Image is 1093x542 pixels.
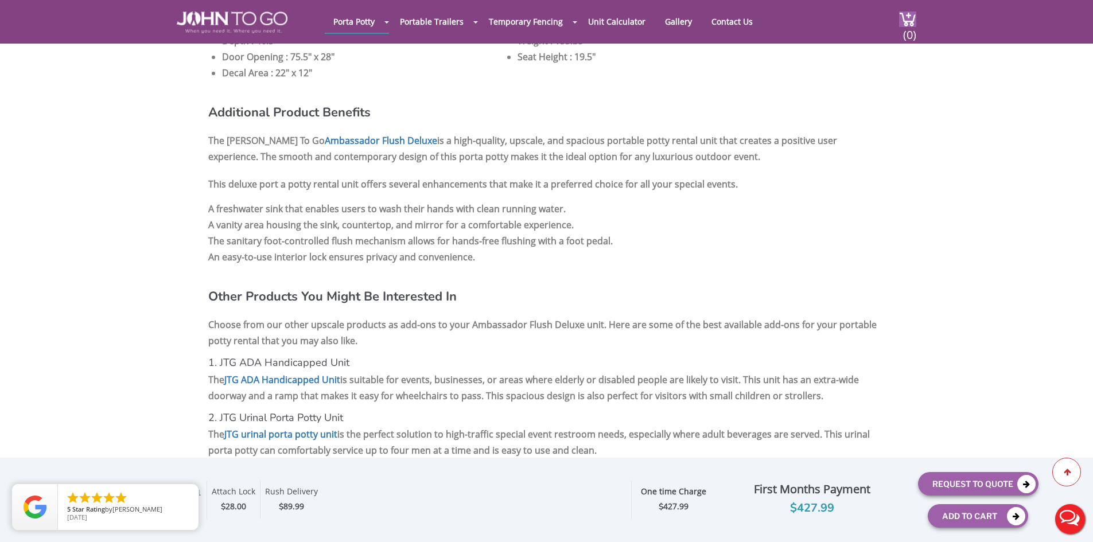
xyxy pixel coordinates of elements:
span: [PERSON_NAME] [112,505,162,513]
span: Star Rating [72,505,105,513]
h4: 1. JTG ADA Handicapped Unit [208,357,885,369]
span: by [67,506,189,514]
p: The is suitable for events, businesses, or areas where elderly or disabled people are likely to v... [208,369,885,407]
img: JOHN to go [177,11,287,33]
span: 5 [67,505,71,513]
span: 28.00 [225,501,246,512]
span: (0) [903,18,916,42]
a: Porta Potty [325,10,383,33]
a: Ambassador Flush Deluxe [325,134,437,147]
p: Choose from our other upscale products as add-ons to your Ambassador Flush Deluxe unit. Here are ... [208,314,885,352]
div: $ [212,500,255,513]
li:  [114,491,128,505]
div: First Months Payment [715,479,909,499]
button: Live Chat [1047,496,1093,542]
p: This deluxe port a potty rental unit offers several enhancements that make it a preferred choice ... [208,173,885,195]
li: Decal Area : 22" x 12" [222,65,504,81]
div: $427.99 [715,499,909,517]
p: The is the perfect solution to high-traffic special event restroom needs, especially where adult ... [208,423,885,461]
h3: Other Products You Might Be Interested In [208,276,885,302]
li: A vanity area housing the sink, countertop, and mirror for a comfortable experience. [208,217,885,233]
li: A freshwater sink that enables users to wash their hands with clean running water. [208,201,885,217]
span: 89.99 [283,501,304,512]
li:  [78,491,92,505]
p: The [PERSON_NAME] To Go is a high-quality, upscale, and spacious portable potty rental unit that ... [208,130,885,167]
a: Unit Calculator [579,10,654,33]
img: cart a [899,11,916,27]
li:  [102,491,116,505]
div: Attach Lock [212,486,255,500]
button: Add To Cart [928,504,1028,528]
span: [DATE] [67,513,87,521]
a: JTG urinal porta potty unit [224,428,337,440]
a: Contact Us [703,10,761,33]
button: Request To Quote [918,472,1038,496]
h4: 2. JTG Urinal Porta Potty Unit [208,412,885,424]
li: An easy-to-use interior lock ensures privacy and convenience. [208,249,885,265]
li: Door Opening : 75.5" x 28" [222,49,504,65]
span: 427.99 [663,501,689,512]
li: The sanitary foot-controlled flush mechanism allows for hands-free flushing with a foot pedal. [208,233,885,249]
a: Portable Trailers [391,10,472,33]
li:  [66,491,80,505]
div: $ [265,500,318,513]
strong: $ [659,501,689,512]
img: Review Rating [24,496,46,518]
div: Rush Delivery [265,486,318,500]
a: Gallery [656,10,701,33]
a: JTG ADA Handicapped Unit [224,373,340,386]
h3: Additional Product Benefits [208,92,885,118]
a: Temporary Fencing [480,10,571,33]
strong: One time Charge [641,486,706,497]
li:  [90,491,104,505]
li: Seat Height : 19.5" [518,49,800,65]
